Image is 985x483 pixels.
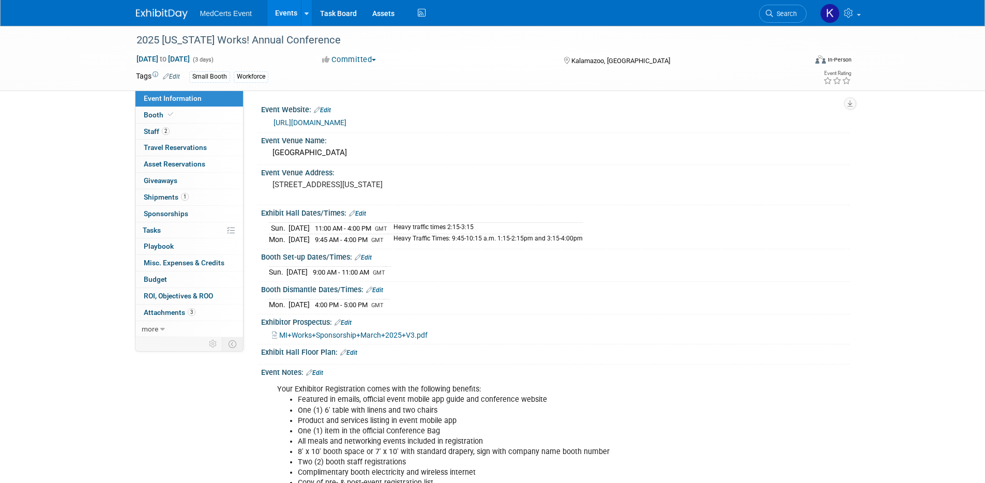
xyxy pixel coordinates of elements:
span: more [142,325,158,333]
div: Event Venue Address: [261,165,850,178]
a: more [135,321,243,337]
a: Booth [135,107,243,123]
div: Booth Dismantle Dates/Times: [261,282,850,295]
a: Misc. Expenses & Credits [135,255,243,271]
button: Committed [319,54,380,65]
a: ROI, Objectives & ROO [135,288,243,304]
td: [DATE] [289,299,310,310]
a: Shipments1 [135,189,243,205]
div: Exhibit Hall Dates/Times: [261,205,850,219]
li: 8' x 10' booth space or 7' x 10' with standard drapery, sign with company name booth number [298,447,730,457]
span: Giveaways [144,176,177,185]
li: One (1) item in the official Conference Bag [298,426,730,436]
span: Playbook [144,242,174,250]
td: Personalize Event Tab Strip [204,337,222,351]
div: Booth Set-up Dates/Times: [261,249,850,263]
a: Edit [306,369,323,376]
span: Shipments [144,193,189,201]
span: Event Information [144,94,202,102]
span: ROI, Objectives & ROO [144,292,213,300]
td: Mon. [269,234,289,245]
span: Asset Reservations [144,160,205,168]
a: Travel Reservations [135,140,243,156]
span: 3 [188,308,195,316]
a: Edit [340,349,357,356]
div: [GEOGRAPHIC_DATA] [269,145,842,161]
li: One (1) 6' table with linens and two chairs [298,405,730,416]
li: Complimentary booth electricity and wireless internet [298,467,730,478]
td: [DATE] [289,223,310,234]
span: 1 [181,193,189,201]
span: GMT [371,237,384,244]
a: Staff2 [135,124,243,140]
span: GMT [371,302,384,309]
span: MI+Works+Sponsorship+March+2025+V3.pdf [279,331,428,339]
div: Event Venue Name: [261,133,850,146]
td: Mon. [269,299,289,310]
a: Search [759,5,807,23]
span: 9:00 AM - 11:00 AM [313,268,369,276]
span: GMT [375,225,387,232]
a: Event Information [135,90,243,107]
a: Attachments3 [135,305,243,321]
span: GMT [373,269,385,276]
td: Toggle Event Tabs [222,337,243,351]
a: Sponsorships [135,206,243,222]
a: Edit [349,210,366,217]
span: Staff [144,127,170,135]
span: Misc. Expenses & Credits [144,259,224,267]
span: Budget [144,275,167,283]
div: Event Notes: [261,365,850,378]
span: [DATE] [DATE] [136,54,190,64]
span: Kalamazoo, [GEOGRAPHIC_DATA] [571,57,670,65]
a: Tasks [135,222,243,238]
span: 9:45 AM - 4:00 PM [315,236,368,244]
td: [DATE] [286,267,308,278]
a: Edit [335,319,352,326]
img: Format-Inperson.png [815,55,826,64]
li: All meals and networking events included in registration [298,436,730,447]
span: Travel Reservations [144,143,207,152]
a: Edit [355,254,372,261]
i: Booth reservation complete [168,112,173,117]
div: Event Rating [823,71,851,76]
a: Edit [366,286,383,294]
td: Sun. [269,267,286,278]
div: In-Person [827,56,852,64]
a: [URL][DOMAIN_NAME] [274,118,346,127]
div: Small Booth [189,71,230,82]
span: 11:00 AM - 4:00 PM [315,224,371,232]
td: [DATE] [289,234,310,245]
a: Budget [135,271,243,288]
div: 2025 [US_STATE] Works! Annual Conference [133,31,791,50]
img: Kayla Haack [820,4,840,23]
a: Edit [314,107,331,114]
td: Sun. [269,223,289,234]
img: ExhibitDay [136,9,188,19]
li: Product and services listing in event mobile app [298,416,730,426]
div: Exhibitor Prospectus: [261,314,850,328]
li: Featured in emails, official event mobile app guide and conference website [298,395,730,405]
span: Search [773,10,797,18]
li: Two (2) booth staff registrations [298,457,730,467]
div: Event Website: [261,102,850,115]
span: MedCerts Event [200,9,252,18]
span: 4:00 PM - 5:00 PM [315,301,368,309]
span: Attachments [144,308,195,316]
span: Booth [144,111,175,119]
a: Edit [163,73,180,80]
td: Heavy traffic times 2:15-3:15 [387,223,583,234]
pre: [STREET_ADDRESS][US_STATE] [272,180,495,189]
a: Playbook [135,238,243,254]
span: 2 [162,127,170,135]
a: Giveaways [135,173,243,189]
div: Workforce [234,71,268,82]
span: to [158,55,168,63]
div: Exhibit Hall Floor Plan: [261,344,850,358]
span: Sponsorships [144,209,188,218]
a: MI+Works+Sponsorship+March+2025+V3.pdf [272,331,428,339]
td: Heavy Traffic Times: 9:45-10:15 a.m. 1:15-2:15pm and 3:15-4:00pm [387,234,583,245]
span: Tasks [143,226,161,234]
a: Asset Reservations [135,156,243,172]
span: (3 days) [192,56,214,63]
